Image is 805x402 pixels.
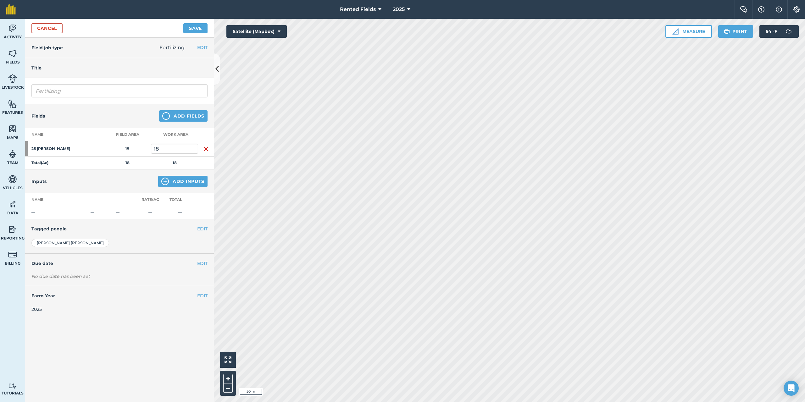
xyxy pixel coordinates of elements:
[6,4,16,14] img: fieldmargin Logo
[8,225,17,234] img: svg+xml;base64,PD94bWwgdmVyc2lvbj0iMS4wIiBlbmNvZGluZz0idXRmLTgiPz4KPCEtLSBHZW5lcmF0b3I6IEFkb2JlIE...
[31,239,109,247] div: [PERSON_NAME] [PERSON_NAME]
[104,128,151,141] th: Field Area
[159,110,208,122] button: Add Fields
[138,193,162,206] th: Rate/ Ac
[88,206,113,219] td: —
[782,25,795,38] img: svg+xml;base64,PD94bWwgdmVyc2lvbj0iMS4wIiBlbmNvZGluZz0idXRmLTgiPz4KPCEtLSBHZW5lcmF0b3I6IEFkb2JlIE...
[138,206,162,219] td: —
[31,64,208,71] h4: Title
[776,6,782,13] img: svg+xml;base64,PHN2ZyB4bWxucz0iaHR0cDovL3d3dy53My5vcmcvMjAwMC9zdmciIHdpZHRoPSIxNyIgaGVpZ2h0PSIxNy...
[197,292,208,299] button: EDIT
[113,206,138,219] td: —
[8,174,17,184] img: svg+xml;base64,PD94bWwgdmVyc2lvbj0iMS4wIiBlbmNvZGluZz0idXRmLTgiPz4KPCEtLSBHZW5lcmF0b3I6IEFkb2JlIE...
[8,200,17,209] img: svg+xml;base64,PD94bWwgdmVyc2lvbj0iMS4wIiBlbmNvZGluZz0idXRmLTgiPz4KPCEtLSBHZW5lcmF0b3I6IEFkb2JlIE...
[162,112,170,120] img: svg+xml;base64,PHN2ZyB4bWxucz0iaHR0cDovL3d3dy53My5vcmcvMjAwMC9zdmciIHdpZHRoPSIxNCIgaGVpZ2h0PSIyNC...
[203,145,208,153] img: svg+xml;base64,PHN2ZyB4bWxucz0iaHR0cDovL3d3dy53My5vcmcvMjAwMC9zdmciIHdpZHRoPSIxNiIgaGVpZ2h0PSIyNC...
[672,28,679,35] img: Ruler icon
[31,260,208,267] h4: Due date
[31,23,63,33] a: Cancel
[8,383,17,389] img: svg+xml;base64,PD94bWwgdmVyc2lvbj0iMS4wIiBlbmNvZGluZz0idXRmLTgiPz4KPCEtLSBHZW5lcmF0b3I6IEFkb2JlIE...
[158,176,208,187] button: Add Inputs
[766,25,777,38] span: 54 ° F
[8,149,17,159] img: svg+xml;base64,PD94bWwgdmVyc2lvbj0iMS4wIiBlbmNvZGluZz0idXRmLTgiPz4KPCEtLSBHZW5lcmF0b3I6IEFkb2JlIE...
[31,146,80,151] strong: 25 [PERSON_NAME]
[197,44,208,51] button: EDIT
[104,141,151,157] td: 18
[340,6,376,13] span: Rented Fields
[724,28,730,35] img: svg+xml;base64,PHN2ZyB4bWxucz0iaHR0cDovL3d3dy53My5vcmcvMjAwMC9zdmciIHdpZHRoPSIxOSIgaGVpZ2h0PSIyNC...
[8,49,17,58] img: svg+xml;base64,PHN2ZyB4bWxucz0iaHR0cDovL3d3dy53My5vcmcvMjAwMC9zdmciIHdpZHRoPSI1NiIgaGVpZ2h0PSI2MC...
[223,383,233,393] button: –
[8,74,17,83] img: svg+xml;base64,PD94bWwgdmVyc2lvbj0iMS4wIiBlbmNvZGluZz0idXRmLTgiPz4KPCEtLSBHZW5lcmF0b3I6IEFkb2JlIE...
[197,225,208,232] button: EDIT
[223,374,233,383] button: +
[31,113,45,119] h4: Fields
[161,178,169,185] img: svg+xml;base64,PHN2ZyB4bWxucz0iaHR0cDovL3d3dy53My5vcmcvMjAwMC9zdmciIHdpZHRoPSIxNCIgaGVpZ2h0PSIyNC...
[183,23,208,33] button: Save
[758,6,765,13] img: A question mark icon
[740,6,747,13] img: Two speech bubbles overlapping with the left bubble in the forefront
[162,206,198,219] td: —
[8,99,17,108] img: svg+xml;base64,PHN2ZyB4bWxucz0iaHR0cDovL3d3dy53My5vcmcvMjAwMC9zdmciIHdpZHRoPSI1NiIgaGVpZ2h0PSI2MC...
[25,128,104,141] th: Name
[759,25,799,38] button: 54 °F
[197,260,208,267] button: EDIT
[25,193,88,206] th: Name
[159,45,185,51] span: Fertilizing
[8,24,17,33] img: svg+xml;base64,PD94bWwgdmVyc2lvbj0iMS4wIiBlbmNvZGluZz0idXRmLTgiPz4KPCEtLSBHZW5lcmF0b3I6IEFkb2JlIE...
[31,292,208,299] h4: Farm Year
[393,6,405,13] span: 2025
[8,124,17,134] img: svg+xml;base64,PHN2ZyB4bWxucz0iaHR0cDovL3d3dy53My5vcmcvMjAwMC9zdmciIHdpZHRoPSI1NiIgaGVpZ2h0PSI2MC...
[31,44,63,51] h4: Field job type
[718,25,753,38] button: Print
[31,178,47,185] h4: Inputs
[31,306,208,313] div: 2025
[151,128,198,141] th: Work area
[173,160,177,165] strong: 18
[226,25,287,38] button: Satellite (Mapbox)
[793,6,800,13] img: A cog icon
[225,356,231,363] img: Four arrows, one pointing top left, one top right, one bottom right and the last bottom left
[31,273,208,279] div: No due date has been set
[665,25,712,38] button: Measure
[31,160,48,165] strong: Total ( Ac )
[784,381,799,396] div: Open Intercom Messenger
[162,193,198,206] th: Total
[31,225,208,232] h4: Tagged people
[25,206,88,219] td: —
[31,84,208,97] input: What needs doing?
[125,160,130,165] strong: 18
[8,250,17,259] img: svg+xml;base64,PD94bWwgdmVyc2lvbj0iMS4wIiBlbmNvZGluZz0idXRmLTgiPz4KPCEtLSBHZW5lcmF0b3I6IEFkb2JlIE...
